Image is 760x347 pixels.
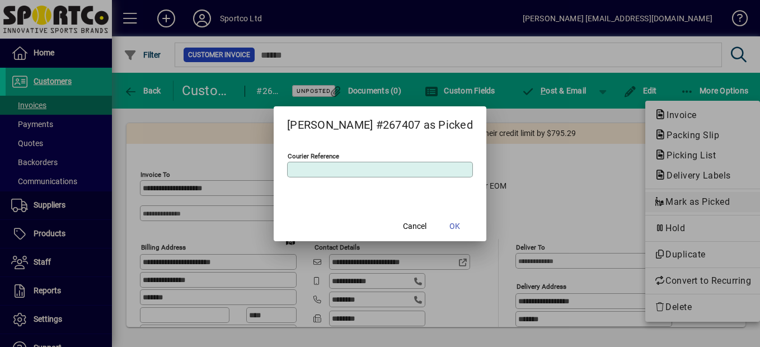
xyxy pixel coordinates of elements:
span: Cancel [403,221,426,232]
button: OK [437,217,473,237]
h2: [PERSON_NAME] #267407 as Picked [274,106,486,139]
mat-label: Courier Reference [288,152,339,160]
span: OK [449,221,460,232]
button: Cancel [397,217,433,237]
